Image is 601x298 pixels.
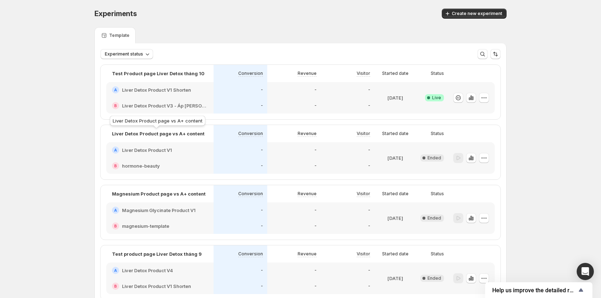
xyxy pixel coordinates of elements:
[314,147,317,153] p: -
[382,251,409,257] p: Started date
[298,251,317,257] p: Revenue
[368,207,370,213] p: -
[368,163,370,169] p: -
[122,146,172,154] h2: Liver Detox Product V1
[314,223,317,229] p: -
[357,131,370,136] p: Visitor
[368,103,370,109] p: -
[122,102,208,109] h2: Liver Detox Product V3 - Áp [PERSON_NAME] insight từ Hotjar
[357,71,370,76] p: Visitor
[314,283,317,289] p: -
[442,9,507,19] button: Create new experiment
[368,223,370,229] p: -
[238,131,263,136] p: Conversion
[122,86,191,93] h2: Liver Detox Product V1 Shorten
[387,275,403,282] p: [DATE]
[101,49,153,59] button: Experiment status
[492,286,585,294] button: Show survey - Help us improve the detailed report for A/B campaigns
[368,147,370,153] p: -
[298,131,317,136] p: Revenue
[314,207,317,213] p: -
[298,191,317,197] p: Revenue
[114,224,117,228] h2: B
[261,268,263,273] p: -
[105,51,143,57] span: Experiment status
[368,87,370,93] p: -
[112,190,206,197] p: Magnesium Product page vs A+ content
[238,191,263,197] p: Conversion
[261,207,263,213] p: -
[382,131,409,136] p: Started date
[261,163,263,169] p: -
[490,49,500,59] button: Sort the results
[427,155,441,161] span: Ended
[261,223,263,229] p: -
[577,263,594,280] div: Open Intercom Messenger
[357,251,370,257] p: Visitor
[387,154,403,162] p: [DATE]
[114,268,117,273] h2: A
[112,70,204,77] p: Test Product page Liver Detox tháng 10
[114,164,117,168] h2: B
[431,191,444,197] p: Status
[452,11,502,16] span: Create new experiment
[314,87,317,93] p: -
[368,283,370,289] p: -
[238,251,263,257] p: Conversion
[261,87,263,93] p: -
[122,283,191,290] h2: Liver Detox Product V1 Shorten
[261,103,263,109] p: -
[314,268,317,273] p: -
[427,275,441,281] span: Ended
[368,268,370,273] p: -
[261,147,263,153] p: -
[122,222,169,230] h2: magnesium-template
[122,162,160,169] h2: hormone-beauty
[94,9,137,18] span: Experiments
[432,95,441,101] span: Live
[387,94,403,101] p: [DATE]
[114,104,117,108] h2: B
[114,148,117,152] h2: A
[261,283,263,289] p: -
[431,71,444,76] p: Status
[431,131,444,136] p: Status
[298,71,317,76] p: Revenue
[431,251,444,257] p: Status
[114,284,117,288] h2: B
[122,207,196,214] h2: Magnesium Glycinate Product V1
[382,191,409,197] p: Started date
[114,208,117,212] h2: A
[492,287,577,294] span: Help us improve the detailed report for A/B campaigns
[314,103,317,109] p: -
[114,88,117,92] h2: A
[387,215,403,222] p: [DATE]
[112,250,202,258] p: Test product page Liver Detox tháng 9
[238,71,263,76] p: Conversion
[382,71,409,76] p: Started date
[427,215,441,221] span: Ended
[357,191,370,197] p: Visitor
[109,33,130,38] p: Template
[112,130,205,137] p: Liver Detox Product page vs A+ content
[122,267,173,274] h2: Liver Detox Product V4
[314,163,317,169] p: -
